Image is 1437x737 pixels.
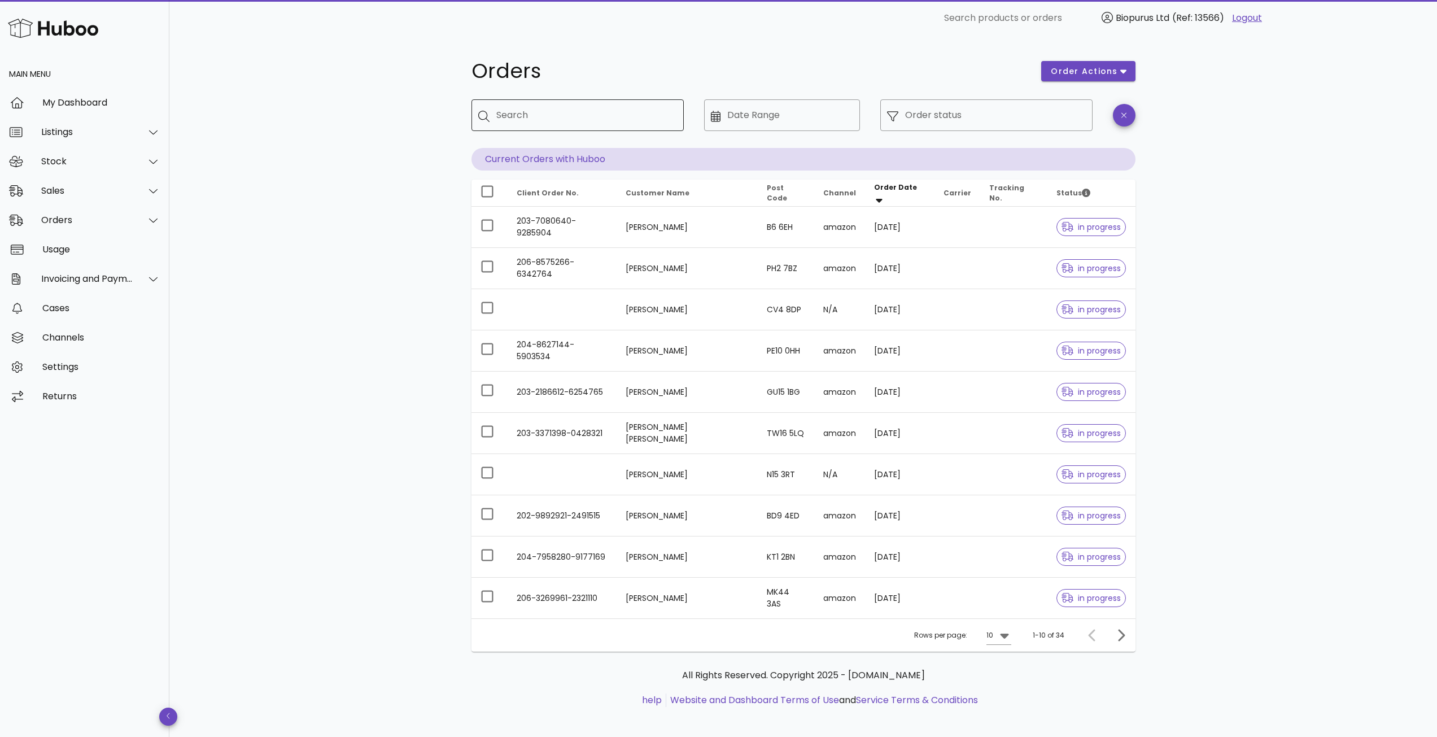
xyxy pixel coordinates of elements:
[758,330,814,372] td: PE10 0HH
[758,537,814,578] td: KT1 2BN
[874,182,917,192] span: Order Date
[617,330,758,372] td: [PERSON_NAME]
[42,332,160,343] div: Channels
[814,578,865,618] td: amazon
[670,694,839,707] a: Website and Dashboard Terms of Use
[1116,11,1169,24] span: Biopurus Ltd
[814,330,865,372] td: amazon
[814,248,865,289] td: amazon
[814,289,865,330] td: N/A
[42,361,160,372] div: Settings
[481,669,1126,682] p: All Rights Reserved. Copyright 2025 - [DOMAIN_NAME]
[758,289,814,330] td: CV4 8DP
[617,495,758,537] td: [PERSON_NAME]
[1062,306,1121,313] span: in progress
[642,694,662,707] a: help
[814,454,865,495] td: N/A
[1047,180,1135,207] th: Status
[1062,223,1121,231] span: in progress
[508,372,617,413] td: 203-2186612-6254765
[8,16,98,40] img: Huboo Logo
[1062,388,1121,396] span: in progress
[767,183,787,203] span: Post Code
[41,273,133,284] div: Invoicing and Payments
[823,188,856,198] span: Channel
[617,207,758,248] td: [PERSON_NAME]
[865,180,934,207] th: Order Date: Sorted descending. Activate to remove sorting.
[508,330,617,372] td: 204-8627144-5903534
[814,207,865,248] td: amazon
[1062,347,1121,355] span: in progress
[666,694,978,707] li: and
[42,303,160,313] div: Cases
[914,619,1011,652] div: Rows per page:
[814,537,865,578] td: amazon
[758,372,814,413] td: GU15 1BG
[508,180,617,207] th: Client Order No.
[865,289,934,330] td: [DATE]
[758,495,814,537] td: BD9 4ED
[1062,429,1121,437] span: in progress
[617,537,758,578] td: [PERSON_NAME]
[41,185,133,196] div: Sales
[41,156,133,167] div: Stock
[986,626,1011,644] div: 10Rows per page:
[42,97,160,108] div: My Dashboard
[1062,594,1121,602] span: in progress
[617,248,758,289] td: [PERSON_NAME]
[617,413,758,454] td: [PERSON_NAME] [PERSON_NAME]
[856,694,978,707] a: Service Terms & Conditions
[1172,11,1224,24] span: (Ref: 13566)
[617,289,758,330] td: [PERSON_NAME]
[42,244,160,255] div: Usage
[517,188,579,198] span: Client Order No.
[42,391,160,402] div: Returns
[508,207,617,248] td: 203-7080640-9285904
[814,495,865,537] td: amazon
[617,180,758,207] th: Customer Name
[1111,625,1131,646] button: Next page
[944,188,971,198] span: Carrier
[1056,188,1090,198] span: Status
[1062,264,1121,272] span: in progress
[865,537,934,578] td: [DATE]
[508,413,617,454] td: 203-3371398-0428321
[41,127,133,137] div: Listings
[617,372,758,413] td: [PERSON_NAME]
[865,372,934,413] td: [DATE]
[508,248,617,289] td: 206-8575266-6342764
[865,578,934,618] td: [DATE]
[1033,630,1064,640] div: 1-10 of 34
[865,330,934,372] td: [DATE]
[865,413,934,454] td: [DATE]
[508,537,617,578] td: 204-7958280-9177169
[758,180,814,207] th: Post Code
[865,495,934,537] td: [DATE]
[508,578,617,618] td: 206-3269961-2321110
[865,454,934,495] td: [DATE]
[617,454,758,495] td: [PERSON_NAME]
[814,180,865,207] th: Channel
[814,372,865,413] td: amazon
[980,180,1047,207] th: Tracking No.
[1062,512,1121,520] span: in progress
[471,148,1135,171] p: Current Orders with Huboo
[471,61,1028,81] h1: Orders
[1062,470,1121,478] span: in progress
[865,248,934,289] td: [DATE]
[989,183,1024,203] span: Tracking No.
[1041,61,1135,81] button: order actions
[986,630,993,640] div: 10
[934,180,980,207] th: Carrier
[814,413,865,454] td: amazon
[758,248,814,289] td: PH2 7BZ
[617,578,758,618] td: [PERSON_NAME]
[1232,11,1262,25] a: Logout
[508,495,617,537] td: 202-9892921-2491515
[758,207,814,248] td: B6 6EH
[758,578,814,618] td: MK44 3AS
[1062,553,1121,561] span: in progress
[1050,66,1118,77] span: order actions
[865,207,934,248] td: [DATE]
[758,454,814,495] td: N15 3RT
